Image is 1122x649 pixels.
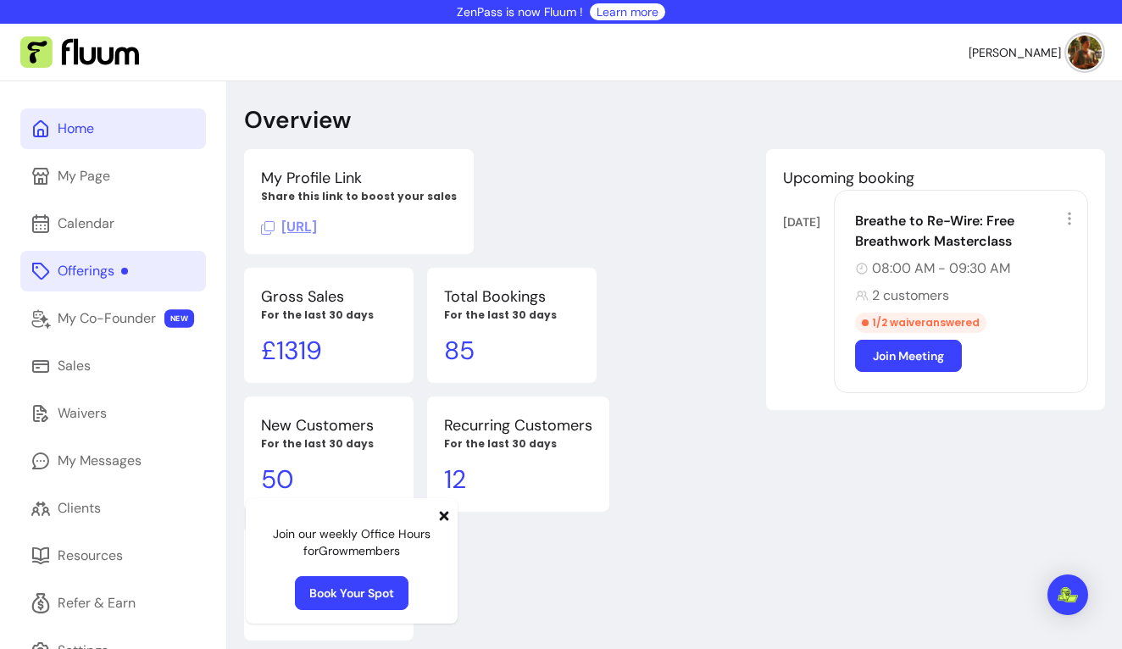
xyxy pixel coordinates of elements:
[20,108,206,149] a: Home
[20,535,206,576] a: Resources
[855,313,986,333] div: 1 / 2 waiver answered
[261,437,397,451] p: For the last 30 days
[261,166,457,190] p: My Profile Link
[261,218,317,236] span: Click to copy
[444,336,580,366] p: 85
[444,285,580,308] p: Total Bookings
[20,583,206,624] a: Refer & Earn
[783,214,834,230] div: [DATE]
[261,464,397,495] p: 50
[1047,574,1088,615] div: Open Intercom Messenger
[20,441,206,481] a: My Messages
[20,298,206,339] a: My Co-Founder NEW
[244,105,351,136] p: Overview
[855,211,1077,252] div: Breathe to Re-Wire: Free Breathwork Masterclass
[969,36,1102,69] button: avatar[PERSON_NAME]
[58,308,156,329] div: My Co-Founder
[20,36,139,69] img: Fluum Logo
[444,413,592,437] p: Recurring Customers
[58,214,114,234] div: Calendar
[58,593,136,613] div: Refer & Earn
[855,258,1077,279] div: 08:00 AM - 09:30 AM
[20,393,206,434] a: Waivers
[855,340,962,372] a: Join Meeting
[261,413,397,437] p: New Customers
[261,336,397,366] p: £ 1319
[295,576,408,610] a: Book Your Spot
[261,190,457,203] p: Share this link to boost your sales
[261,285,397,308] p: Gross Sales
[58,403,107,424] div: Waivers
[1068,36,1102,69] img: avatar
[58,356,91,376] div: Sales
[444,308,580,322] p: For the last 30 days
[58,119,94,139] div: Home
[58,261,128,281] div: Offerings
[457,3,583,20] p: ZenPass is now Fluum !
[597,3,658,20] a: Learn more
[58,451,142,471] div: My Messages
[20,346,206,386] a: Sales
[58,166,110,186] div: My Page
[969,44,1061,61] span: [PERSON_NAME]
[20,203,206,244] a: Calendar
[261,593,397,624] p: £ 0
[20,251,206,291] a: Offerings
[783,166,1088,190] p: Upcoming booking
[164,309,194,328] span: NEW
[444,437,592,451] p: For the last 30 days
[58,546,123,566] div: Resources
[855,286,1077,306] div: 2 customers
[259,525,444,559] p: Join our weekly Office Hours for Grow members
[261,308,397,322] p: For the last 30 days
[58,498,101,519] div: Clients
[444,464,592,495] p: 12
[20,488,206,529] a: Clients
[20,156,206,197] a: My Page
